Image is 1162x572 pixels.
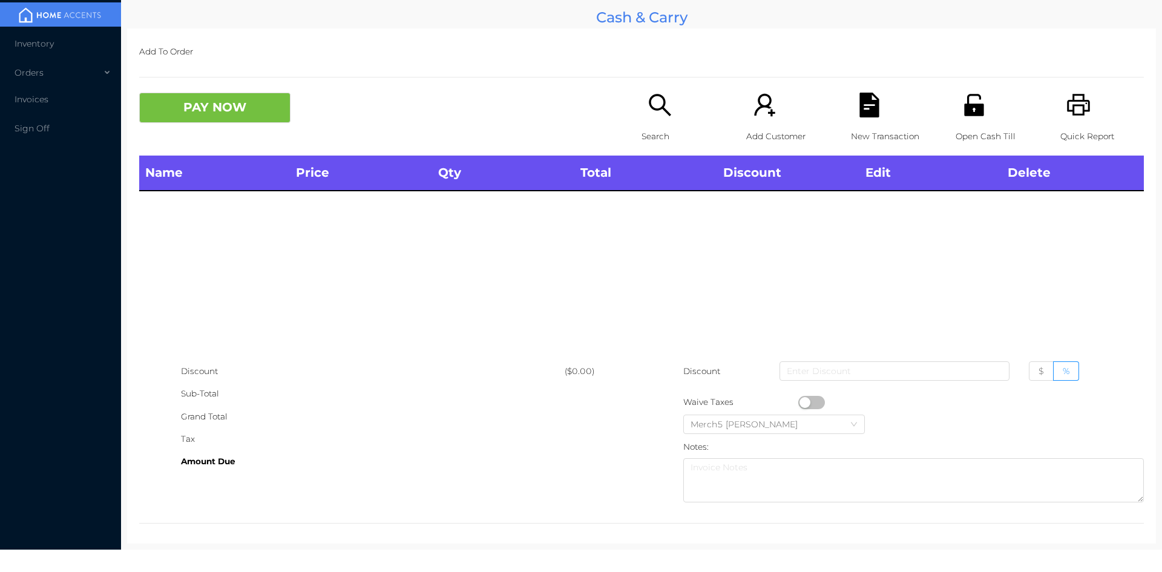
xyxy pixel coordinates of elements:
[181,383,565,405] div: Sub-Total
[15,38,54,49] span: Inventory
[683,360,721,383] p: Discount
[181,406,565,428] div: Grand Total
[752,93,777,117] i: icon: user-add
[850,421,858,429] i: icon: down
[139,156,290,191] th: Name
[15,6,105,24] img: mainBanner
[139,41,1144,63] p: Add To Order
[1002,156,1144,191] th: Delete
[181,360,565,383] div: Discount
[181,428,565,450] div: Tax
[717,156,859,191] th: Discount
[1066,93,1091,117] i: icon: printer
[648,93,672,117] i: icon: search
[962,93,986,117] i: icon: unlock
[290,156,432,191] th: Price
[683,391,798,413] div: Waive Taxes
[780,361,1009,381] input: Enter Discount
[432,156,574,191] th: Qty
[746,125,830,148] p: Add Customer
[1039,366,1044,376] span: $
[15,94,48,105] span: Invoices
[15,123,50,134] span: Sign Off
[1063,366,1069,376] span: %
[859,156,1002,191] th: Edit
[139,93,290,123] button: PAY NOW
[851,125,934,148] p: New Transaction
[956,125,1039,148] p: Open Cash Till
[565,360,642,383] div: ($0.00)
[127,6,1156,28] div: Cash & Carry
[691,415,810,433] div: Merch5 Lawrence
[683,442,709,452] label: Notes:
[642,125,725,148] p: Search
[181,450,565,473] div: Amount Due
[574,156,717,191] th: Total
[857,93,882,117] i: icon: file-text
[1060,125,1144,148] p: Quick Report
